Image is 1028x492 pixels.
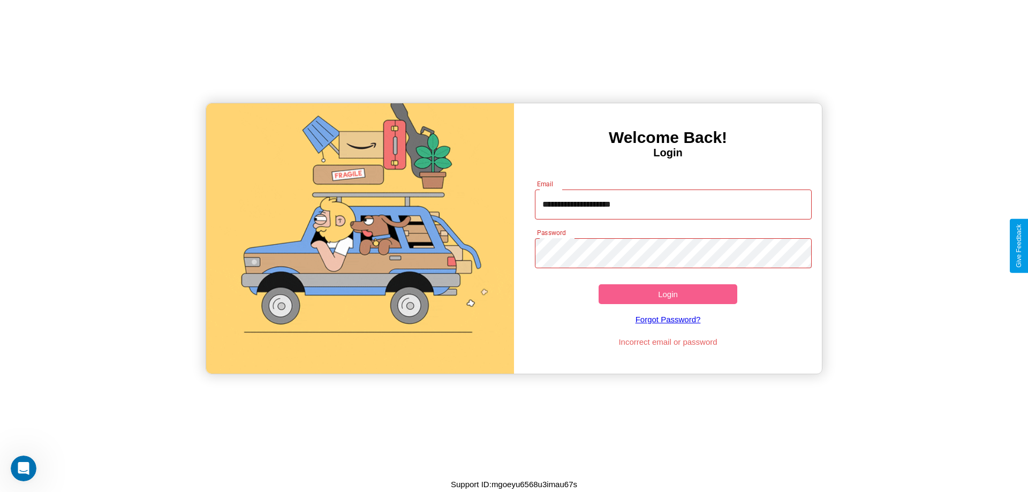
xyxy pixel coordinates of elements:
img: gif [206,103,514,374]
p: Support ID: mgoeyu6568u3imau67s [451,477,577,491]
label: Email [537,179,554,188]
p: Incorrect email or password [530,335,807,349]
iframe: Intercom live chat [11,456,36,481]
h4: Login [514,147,822,159]
h3: Welcome Back! [514,128,822,147]
button: Login [599,284,737,304]
label: Password [537,228,565,237]
a: Forgot Password? [530,304,807,335]
div: Give Feedback [1015,224,1023,268]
